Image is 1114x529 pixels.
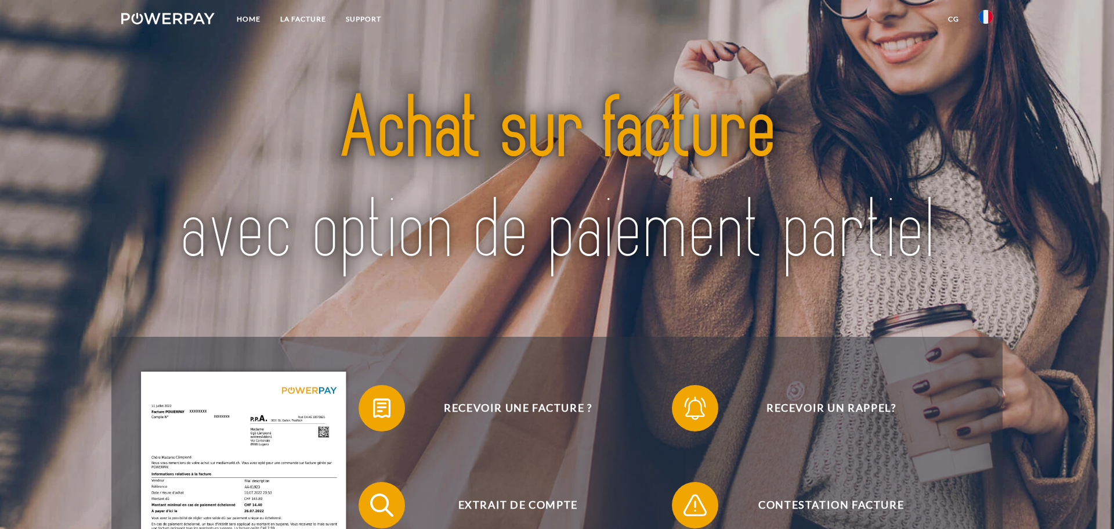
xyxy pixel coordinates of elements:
[227,9,270,30] a: Home
[121,13,215,24] img: logo-powerpay-white.svg
[681,491,710,520] img: qb_warning.svg
[376,385,660,431] span: Recevoir une facture ?
[938,9,969,30] a: CG
[359,385,660,431] button: Recevoir une facture ?
[681,394,710,423] img: qb_bell.svg
[367,491,396,520] img: qb_search.svg
[359,482,660,528] button: Extrait de compte
[689,385,974,431] span: Recevoir un rappel?
[336,9,391,30] a: Support
[672,385,974,431] button: Recevoir un rappel?
[979,10,993,24] img: fr
[270,9,336,30] a: LA FACTURE
[367,394,396,423] img: qb_bill.svg
[672,482,974,528] button: Contestation Facture
[164,53,950,309] img: title-powerpay_fr.svg
[689,482,974,528] span: Contestation Facture
[376,482,660,528] span: Extrait de compte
